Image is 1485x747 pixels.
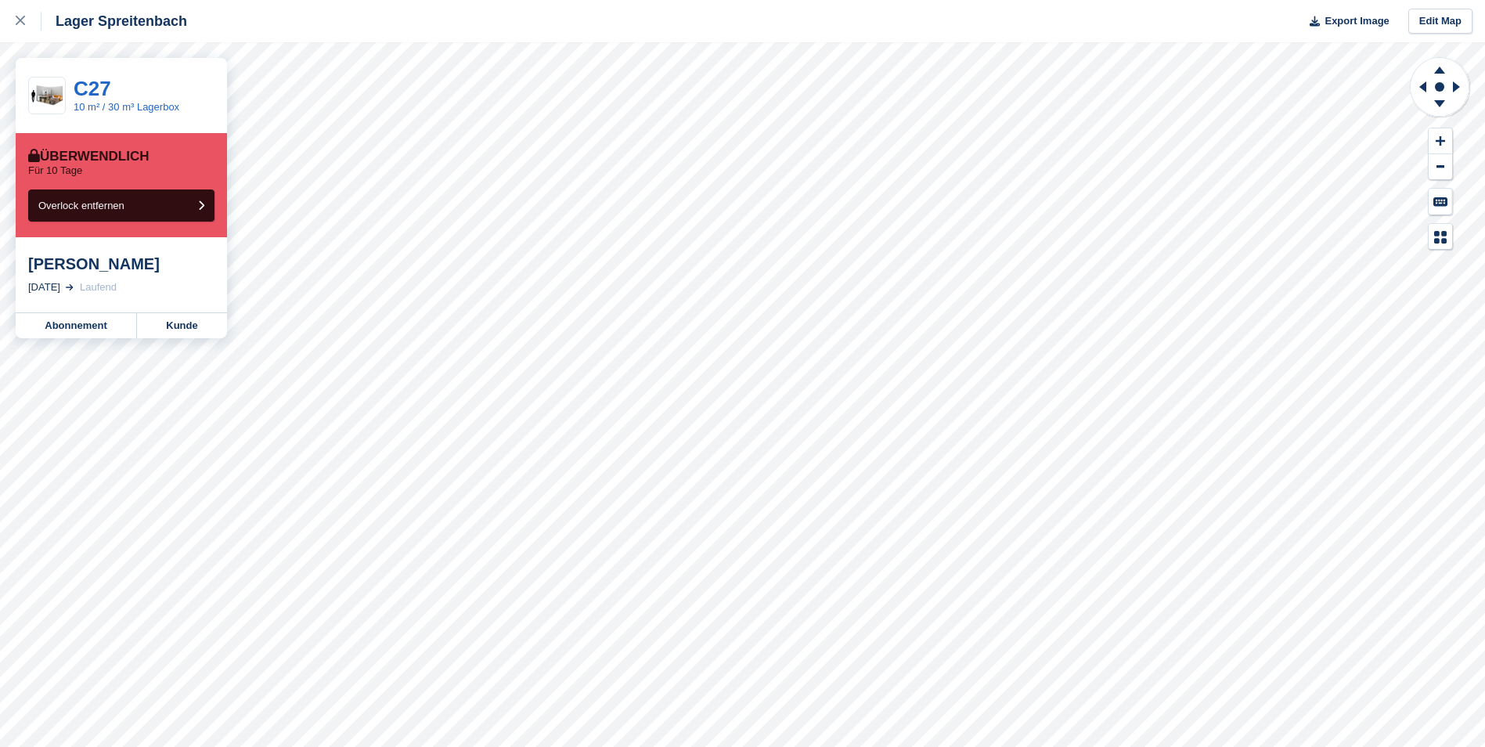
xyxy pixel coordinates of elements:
a: Edit Map [1408,9,1472,34]
div: Laufend [80,280,117,295]
a: C27 [74,77,111,100]
button: Zoom In [1429,128,1452,154]
span: Export Image [1325,13,1389,29]
button: Overlock entfernen [28,189,214,222]
div: [DATE] [28,280,60,295]
div: [PERSON_NAME] [28,254,214,273]
img: arrow-right-light-icn-cde0832a797a2874e46488d9cf13f60e5c3a73dbe684e267c42b8395dfbc2abf.svg [66,284,74,290]
a: Kunde [137,313,227,338]
button: Map Legend [1429,224,1452,250]
a: 10 m² / 30 m³ Lagerbox [74,101,179,113]
p: Für 10 Tage [28,164,82,177]
div: Lager Spreitenbach [41,12,187,31]
a: Abonnement [16,313,137,338]
button: Zoom Out [1429,154,1452,180]
span: Overlock entfernen [38,200,124,211]
button: Export Image [1300,9,1389,34]
div: Überwendlich [28,149,149,164]
img: 100-sqft-unit.jpg [29,82,65,110]
button: Keyboard Shortcuts [1429,189,1452,215]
